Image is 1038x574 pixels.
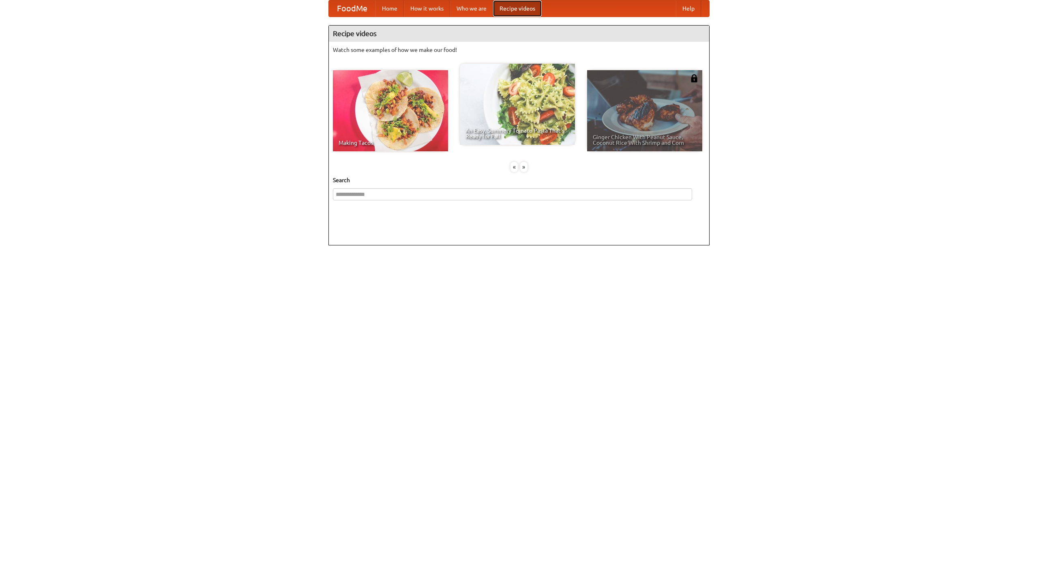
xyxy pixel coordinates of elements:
a: FoodMe [329,0,375,17]
a: Making Tacos [333,70,448,151]
a: How it works [404,0,450,17]
a: Home [375,0,404,17]
a: Who we are [450,0,493,17]
div: « [510,162,518,172]
a: Help [676,0,701,17]
p: Watch some examples of how we make our food! [333,46,705,54]
a: An Easy, Summery Tomato Pasta That's Ready for Fall [460,64,575,145]
div: » [520,162,528,172]
h5: Search [333,176,705,184]
img: 483408.png [690,74,698,82]
span: An Easy, Summery Tomato Pasta That's Ready for Fall [465,128,569,139]
h4: Recipe videos [329,26,709,42]
span: Making Tacos [339,140,442,146]
a: Recipe videos [493,0,542,17]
